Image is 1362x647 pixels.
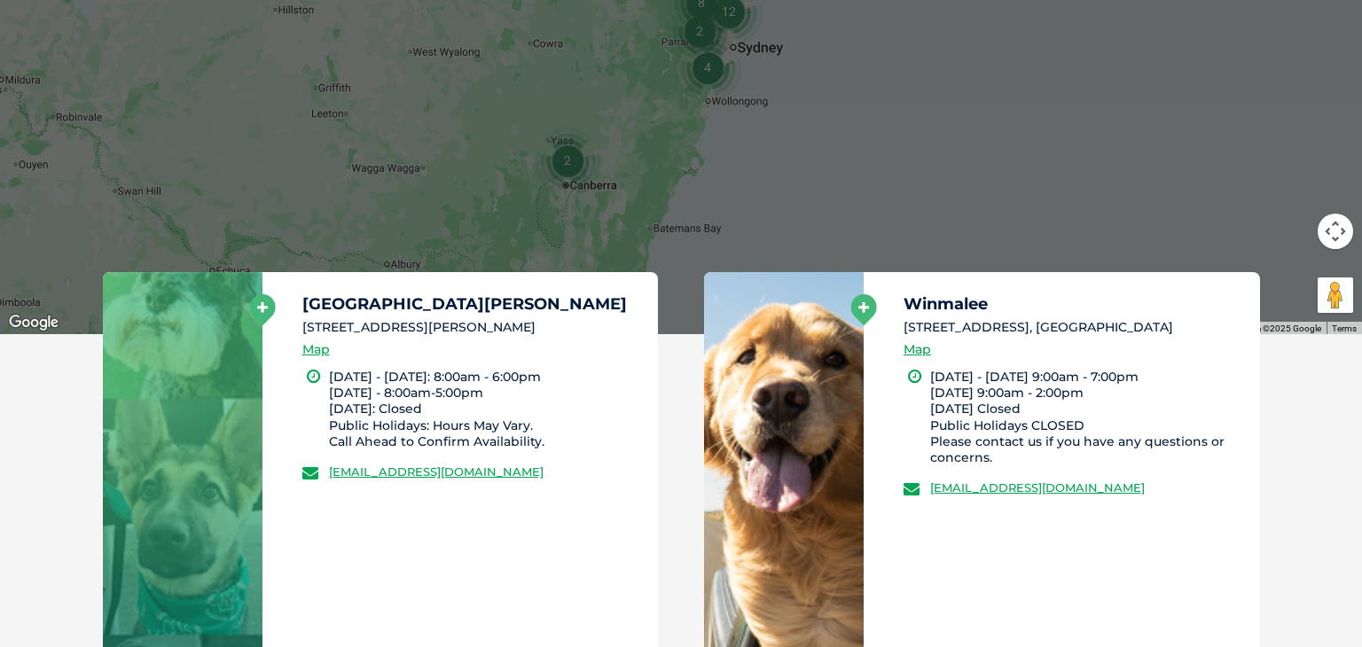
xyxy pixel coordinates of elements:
li: [STREET_ADDRESS][PERSON_NAME] [302,318,643,337]
h5: [GEOGRAPHIC_DATA][PERSON_NAME] [302,296,643,312]
a: Open this area in Google Maps (opens a new window) [4,311,63,334]
a: [EMAIL_ADDRESS][DOMAIN_NAME] [930,480,1145,495]
div: 2 [527,120,608,201]
img: Google [4,311,63,334]
a: Map [904,339,931,360]
h5: Winmalee [904,296,1244,312]
li: [DATE] - [DATE]: 8:00am - 6:00pm [DATE] - 8:00am-5:00pm [DATE]: Closed Public Holidays: Hours May... [329,369,643,449]
a: Terms (opens in new tab) [1332,323,1357,333]
li: [STREET_ADDRESS], [GEOGRAPHIC_DATA] [904,318,1244,337]
li: [DATE] - [DATE] 9:00am - 7:00pm [DATE] 9:00am - 2:00pm [DATE] Closed Public Holidays CLOSED Pleas... [930,369,1244,465]
button: Drag Pegman onto the map to open Street View [1318,277,1353,313]
a: [EMAIL_ADDRESS][DOMAIN_NAME] [329,464,544,479]
a: Map [302,339,330,360]
div: 4 [667,27,748,108]
button: Map camera controls [1318,214,1353,249]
